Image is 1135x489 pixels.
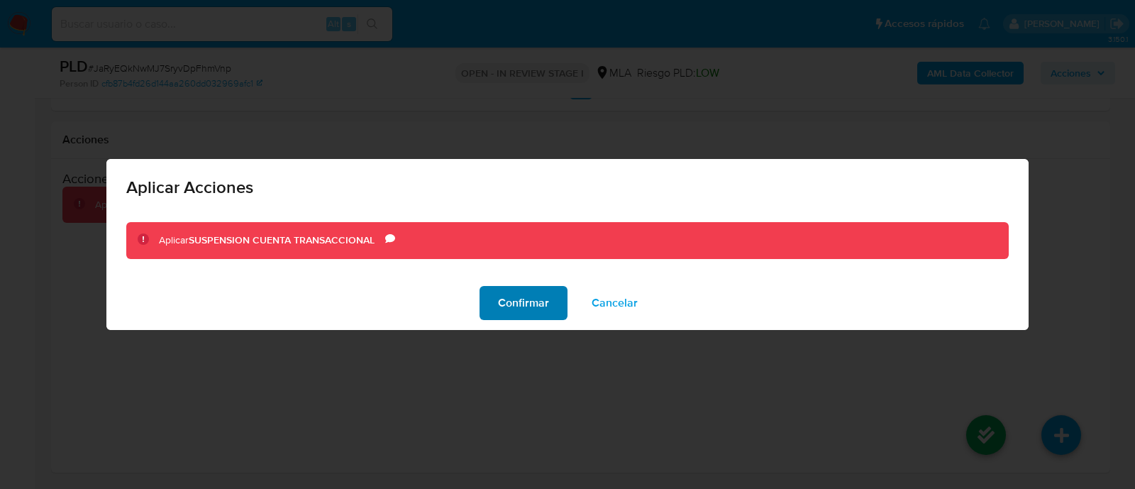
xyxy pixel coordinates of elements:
[159,233,385,248] div: Aplicar
[592,287,638,319] span: Cancelar
[189,233,375,247] b: SUSPENSION CUENTA TRANSACCIONAL
[480,286,567,320] button: Confirmar
[126,179,1009,196] span: Aplicar Acciones
[498,287,549,319] span: Confirmar
[573,286,656,320] button: Cancelar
